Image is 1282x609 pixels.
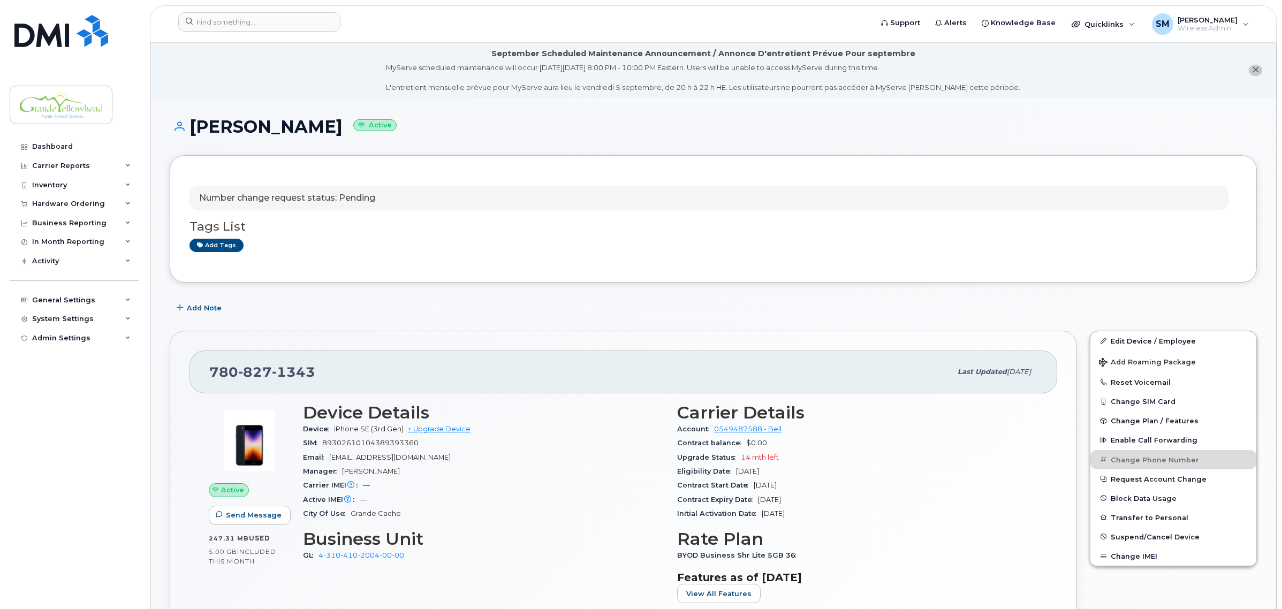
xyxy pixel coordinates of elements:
button: Change Plan / Features [1090,411,1256,430]
span: Suspend/Cancel Device [1111,532,1200,541]
p: Number change request status: Pending [199,192,375,204]
span: 247.31 MB [209,535,249,542]
button: Reset Voicemail [1090,372,1256,392]
span: — [360,496,367,504]
span: SIM [303,439,322,447]
button: Suspend/Cancel Device [1090,527,1256,546]
span: 89302610104389393360 [322,439,419,447]
span: Send Message [226,510,282,520]
span: 14 mth left [741,453,779,461]
span: Add Note [187,303,222,313]
span: Last updated [958,368,1007,376]
small: Active [353,119,397,132]
a: 0549487588 - Bell [714,425,782,433]
button: Change Phone Number [1090,450,1256,469]
button: Change IMEI [1090,546,1256,566]
span: Manager [303,467,342,475]
h3: Device Details [303,403,664,422]
span: 827 [238,364,272,380]
button: View All Features [677,584,761,603]
span: [DATE] [758,496,781,504]
span: used [249,534,270,542]
button: close notification [1249,65,1262,76]
span: Eligibility Date [677,467,736,475]
h3: Rate Plan [677,529,1038,549]
span: 780 [209,364,315,380]
span: Active [221,485,244,495]
img: image20231002-3703462-1angbar.jpeg [217,408,282,473]
span: iPhone SE (3rd Gen) [334,425,404,433]
span: [DATE] [1007,368,1031,376]
button: Add Roaming Package [1090,351,1256,372]
span: City Of Use [303,509,351,517]
h1: [PERSON_NAME] [170,117,1257,136]
span: included this month [209,547,276,565]
span: Grande Cache [351,509,401,517]
a: 4-310-410-2004-00-00 [318,551,404,559]
div: September Scheduled Maintenance Announcement / Annonce D'entretient Prévue Pour septembre [491,48,915,59]
button: Request Account Change [1090,469,1256,489]
span: [EMAIL_ADDRESS][DOMAIN_NAME] [329,453,451,461]
button: Block Data Usage [1090,489,1256,508]
button: Change SIM Card [1090,392,1256,411]
span: Add Roaming Package [1099,358,1196,368]
span: Account [677,425,714,433]
a: Add tags [189,239,244,252]
span: Contract Start Date [677,481,754,489]
div: MyServe scheduled maintenance will occur [DATE][DATE] 8:00 PM - 10:00 PM Eastern. Users will be u... [386,63,1020,93]
button: Send Message [209,506,291,525]
span: [DATE] [754,481,777,489]
a: Edit Device / Employee [1090,331,1256,351]
span: Carrier IMEI [303,481,363,489]
span: BYOD Business Shr Lite 5GB 36 [677,551,801,559]
span: [DATE] [736,467,759,475]
span: [PERSON_NAME] [342,467,400,475]
span: Change Plan / Features [1111,417,1198,425]
button: Enable Call Forwarding [1090,430,1256,450]
h3: Carrier Details [677,403,1038,422]
span: View All Features [686,589,752,599]
span: Upgrade Status [677,453,741,461]
span: — [363,481,370,489]
h3: Business Unit [303,529,664,549]
span: Initial Activation Date [677,509,762,517]
span: $0.00 [746,439,767,447]
span: Contract Expiry Date [677,496,758,504]
h3: Features as of [DATE] [677,571,1038,584]
span: Device [303,425,334,433]
span: Enable Call Forwarding [1111,436,1197,444]
a: + Upgrade Device [408,425,471,433]
span: GL [303,551,318,559]
span: 5.00 GB [209,548,237,555]
span: Email [303,453,329,461]
button: Transfer to Personal [1090,508,1256,527]
button: Add Note [170,299,231,318]
span: Active IMEI [303,496,360,504]
span: 1343 [272,364,315,380]
h3: Tags List [189,220,1237,233]
span: [DATE] [762,509,785,517]
span: Contract balance [677,439,746,447]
